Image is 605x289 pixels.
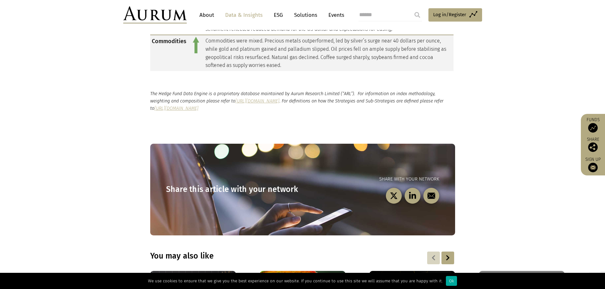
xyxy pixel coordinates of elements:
[196,9,217,21] a: About
[428,8,482,22] a: Log in/Register
[154,106,198,111] a: [URL][DOMAIN_NAME]
[411,9,424,21] input: Submit
[427,192,435,200] img: email-black.svg
[291,9,320,21] a: Solutions
[204,35,454,71] td: Commodities were mixed. Precious metals outperformed, led by silver’s surge near 40 dollars per o...
[235,98,279,104] a: [URL][DOMAIN_NAME]
[588,123,598,133] img: Access Funds
[584,117,602,133] a: Funds
[325,9,344,21] a: Events
[271,9,286,21] a: ESG
[584,137,602,152] div: Share
[433,11,466,18] span: Log in/Register
[408,192,416,200] img: linkedin-black.svg
[303,175,439,183] p: Share with your network
[584,157,602,172] a: Sign up
[150,251,373,261] h3: You may also like
[588,163,598,172] img: Sign up to our newsletter
[166,185,303,194] h3: Share this article with your network
[390,192,398,200] img: twitter-black.svg
[123,6,187,23] img: Aurum
[588,142,598,152] img: Share this post
[150,90,455,112] p: The Hedge Fund Data Engine is a proprietary database maintained by Aurum Research Limited (“ARL”)...
[222,9,266,21] a: Data & Insights
[446,276,457,286] div: Ok
[150,35,188,71] td: Commodities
